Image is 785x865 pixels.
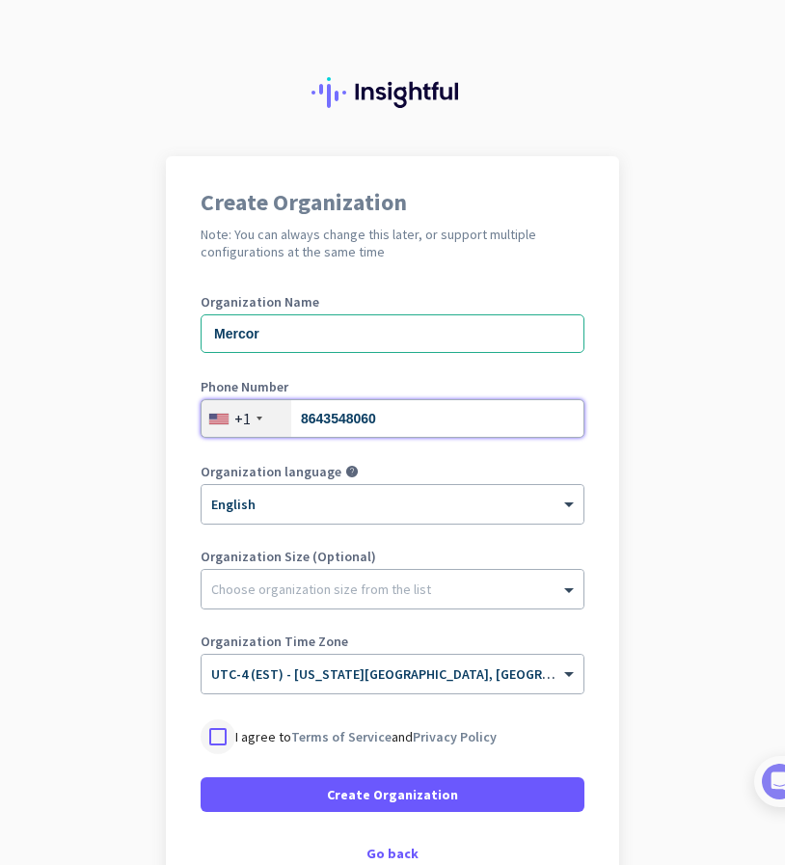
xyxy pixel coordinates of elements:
div: +1 [234,409,251,428]
h2: Note: You can always change this later, or support multiple configurations at the same time [201,226,584,260]
a: Terms of Service [291,728,392,745]
img: Insightful [311,77,474,108]
label: Phone Number [201,380,584,393]
label: Organization language [201,465,341,478]
label: Organization Size (Optional) [201,550,584,563]
input: What is the name of your organization? [201,314,584,353]
button: Create Organization [201,777,584,812]
i: help [345,465,359,478]
span: Create Organization [327,785,458,804]
h1: Create Organization [201,191,584,214]
label: Organization Name [201,295,584,309]
input: 201-555-0123 [201,399,584,438]
a: Privacy Policy [413,728,497,745]
div: Go back [201,847,584,860]
label: Organization Time Zone [201,635,584,648]
p: I agree to and [235,727,497,746]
